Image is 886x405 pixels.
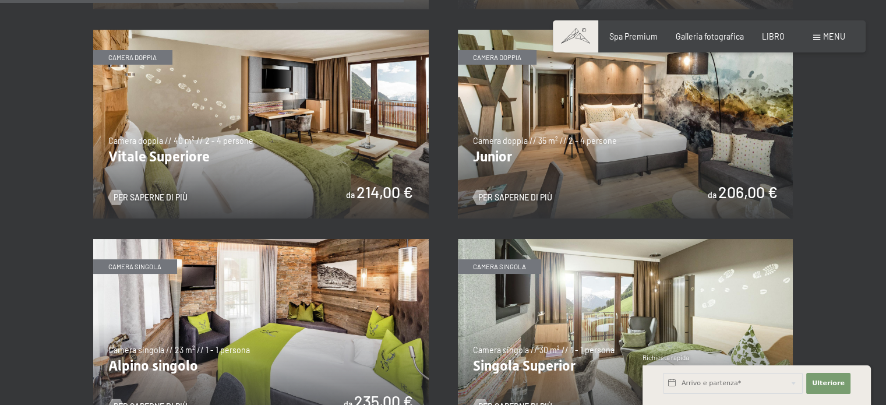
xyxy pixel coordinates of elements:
[676,31,744,41] a: Galleria fotografica
[458,30,793,219] img: Junior
[812,379,845,387] font: Ulteriore
[108,192,188,203] a: Per saperne di più
[93,30,429,36] a: Vitale Superiore
[93,30,429,219] img: Vitale Superiore
[643,354,689,361] font: Richiesta rapida
[458,239,793,245] a: Singola Superior
[478,192,552,202] font: Per saperne di più
[93,239,429,245] a: Alpino singolo
[114,192,188,202] font: Per saperne di più
[609,31,658,41] a: Spa Premium
[823,31,845,41] font: menu
[762,31,785,41] a: LIBRO
[458,30,793,36] a: Junior
[473,192,552,203] a: Per saperne di più
[806,373,850,394] button: Ulteriore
